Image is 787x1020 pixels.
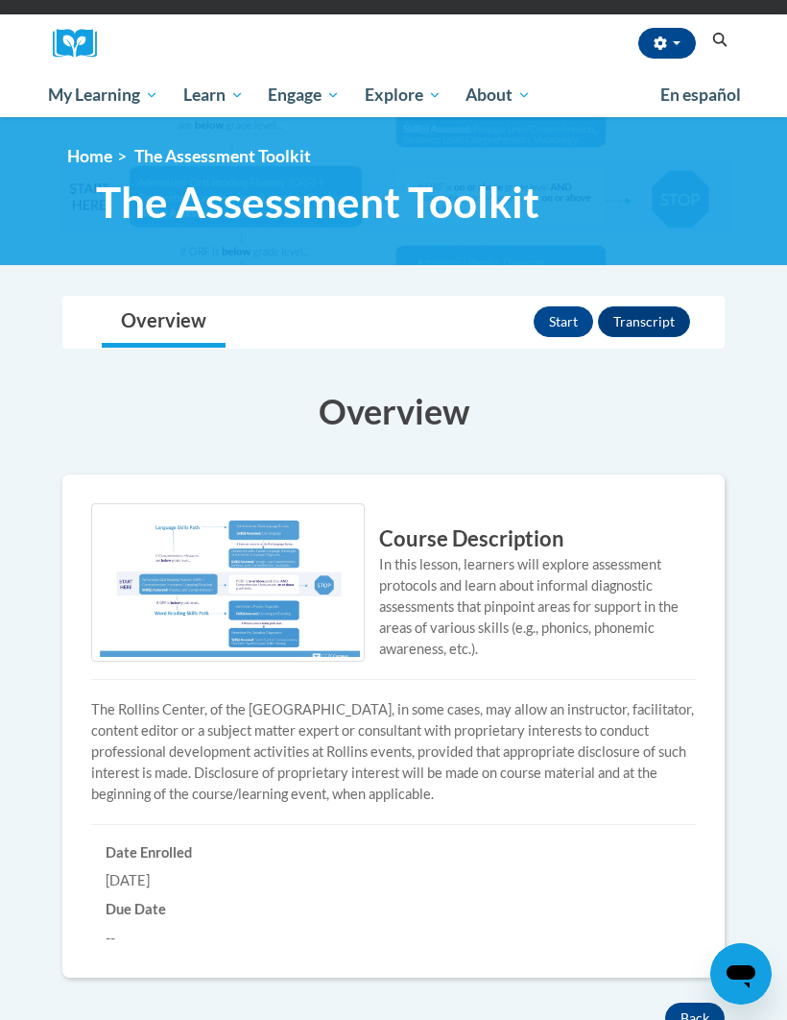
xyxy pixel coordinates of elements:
[91,699,696,805] p: The Rollins Center, of the [GEOGRAPHIC_DATA], in some cases, may allow an instructor, facilitator...
[53,29,110,59] img: Logo brand
[710,943,772,1005] iframe: Button to launch messaging window
[352,73,454,117] a: Explore
[648,75,753,115] a: En español
[598,306,690,337] button: Transcript
[106,870,681,891] div: [DATE]
[134,146,311,166] span: The Assessment Toolkit
[183,84,244,107] span: Learn
[62,387,725,435] h3: Overview
[705,29,734,52] button: Search
[96,177,539,228] span: The Assessment Toolkit
[102,297,226,348] a: Overview
[106,844,681,862] h6: Date Enrolled
[53,29,110,59] a: Cox Campus
[67,146,112,166] a: Home
[34,73,753,117] div: Main menu
[48,84,158,107] span: My Learning
[91,503,365,662] img: Course logo image
[91,524,696,554] h3: Course Description
[534,306,593,337] button: Start
[36,73,171,117] a: My Learning
[465,84,531,107] span: About
[660,85,741,105] span: En español
[365,84,441,107] span: Explore
[268,84,340,107] span: Engage
[171,73,256,117] a: Learn
[91,554,696,660] div: In this lesson, learners will explore assessment protocols and learn about informal diagnostic as...
[454,73,544,117] a: About
[638,28,696,59] button: Account Settings
[255,73,352,117] a: Engage
[106,928,681,949] div: --
[106,901,681,918] h6: Due Date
